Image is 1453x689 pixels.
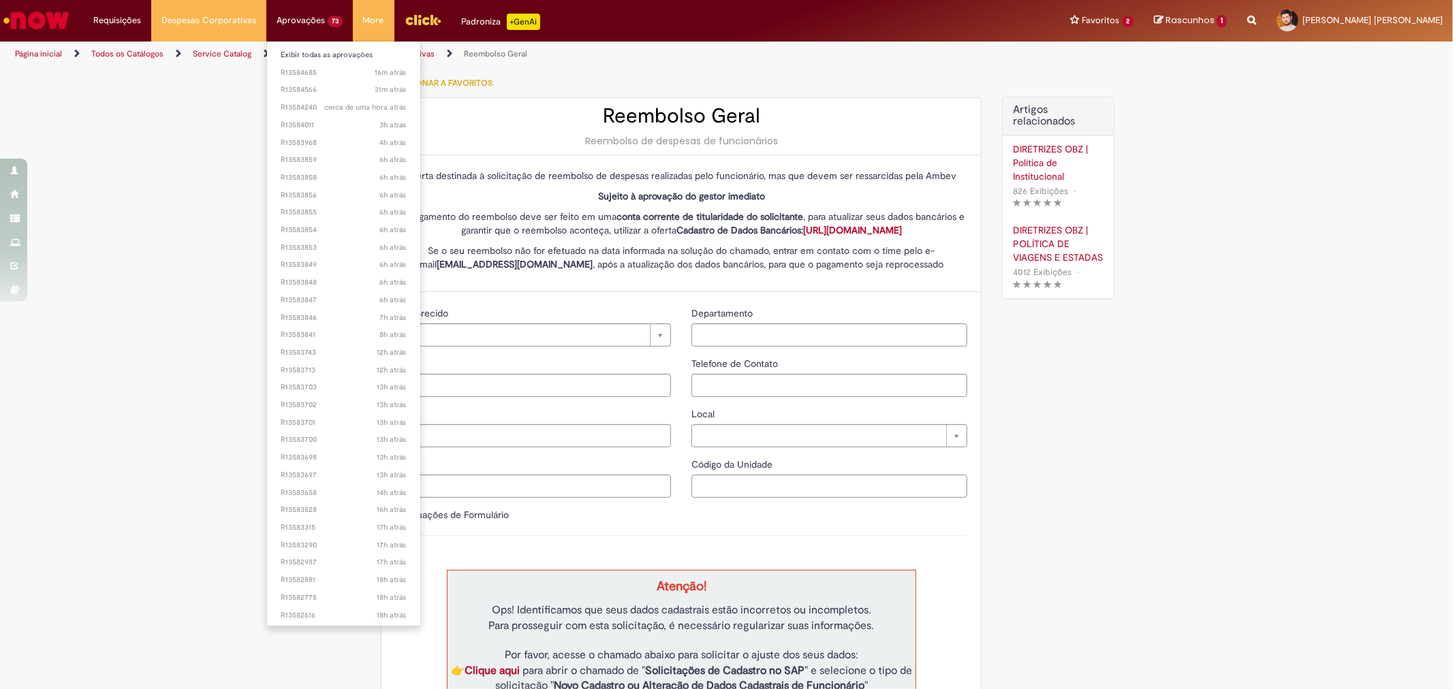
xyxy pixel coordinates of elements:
time: 01/10/2025 06:22:48 [379,138,407,148]
a: Aberto R13584240 : [267,100,420,115]
label: Informações de Formulário [395,509,509,521]
p: O pagamento do reembolso deve ser feito em uma , para atualizar seus dados bancários e garantir q... [395,210,967,237]
span: R13583858 [281,172,407,183]
span: 6h atrás [379,295,407,305]
span: R13583841 [281,330,407,340]
a: Aberto R13583315 : [267,520,420,535]
span: Despesas Corporativas [161,14,256,27]
strong: conta corrente de titularidade do solicitante [616,210,803,223]
span: Código da Unidade [691,458,775,470]
a: Rascunhos [1154,14,1227,27]
span: 17h atrás [377,522,407,532]
span: R13584685 [281,67,407,78]
span: 18h atrás [377,610,407,620]
input: Telefone de Contato [691,374,967,397]
span: R13583846 [281,313,407,323]
span: 17h atrás [377,557,407,567]
div: DIRETRIZES OBZ | Política de Institucional [1013,142,1104,183]
span: Telefone de Contato [691,357,781,370]
span: 4012 Exibições [1013,266,1072,278]
button: Adicionar a Favoritos [381,69,500,97]
a: Aberto R13583743 : [267,345,420,360]
span: 6h atrás [379,190,407,200]
span: 826 Exibições [1013,185,1068,197]
time: 30/09/2025 16:36:12 [377,575,407,585]
span: R13583856 [281,190,407,201]
span: Local [691,408,717,420]
span: • [1071,182,1079,200]
a: Aberto R13583713 : [267,363,420,378]
span: • [1074,263,1082,281]
span: R13583703 [281,382,407,393]
a: Aberto R13584685 : [267,65,420,80]
a: Limpar campo Favorecido [395,323,671,347]
a: Clique aqui [465,664,520,677]
ul: Trilhas de página [10,42,958,67]
input: ID [395,374,671,397]
time: 30/09/2025 21:30:50 [377,400,407,410]
span: R13583855 [281,207,407,218]
strong: Atenção! [657,578,706,594]
span: R13582881 [281,575,407,586]
time: 30/09/2025 17:33:23 [377,540,407,550]
time: 01/10/2025 02:44:40 [379,330,407,340]
span: R13583968 [281,138,407,148]
time: 30/09/2025 21:32:29 [377,382,407,392]
time: 01/10/2025 04:11:39 [379,207,407,217]
span: Para prosseguir com esta solicitação, é necessário regularizar suas informações. [488,619,874,632]
time: 01/10/2025 03:44:47 [379,313,407,323]
span: Adicionar a Favoritos [394,78,493,89]
div: Padroniza [462,14,540,30]
time: 01/10/2025 09:44:16 [375,84,407,95]
span: 3h atrás [379,120,407,130]
span: 6h atrás [379,155,407,165]
a: Aberto R13583290 : [267,538,420,553]
div: DIRETRIZES OBZ | POLÍTICA DE VIAGENS E ESTADAS [1013,223,1104,264]
strong: Sujeito à aprovação do gestor imediato [598,190,765,202]
input: Código da Unidade [691,475,967,498]
ul: Aprovações [266,41,421,626]
a: Aberto R13583855 : [267,205,420,220]
time: 01/10/2025 04:21:02 [379,155,407,165]
a: Aberto R13583528 : [267,502,420,517]
span: 13h atrás [377,434,407,445]
span: 13h atrás [377,452,407,462]
time: 30/09/2025 21:21:11 [377,470,407,480]
span: R13584011 [281,120,407,131]
time: 30/09/2025 22:26:59 [377,347,407,357]
span: 18h atrás [377,592,407,603]
a: Service Catalog [193,48,251,59]
a: Página inicial [15,48,62,59]
a: Aberto R13583697 : [267,468,420,483]
a: Aberto R13584011 : [267,118,420,133]
span: Por favor, acesse o chamado abaixo para solicitar o ajuste dos seus dados: [505,648,858,662]
span: R13583743 [281,347,407,358]
a: Aberto R13583854 : [267,223,420,238]
time: 01/10/2025 03:48:12 [379,259,407,270]
a: [URL][DOMAIN_NAME] [803,224,902,236]
span: Ops! Identificamos que seus dados cadastrais estão incorretos ou incompletos. [492,603,871,617]
a: Aberto R13583846 : [267,310,420,325]
p: Oferta destinada à solicitação de reembolso de despesas realizadas pelo funcionário, mas que deve... [395,169,967,182]
span: R13583698 [281,452,407,463]
time: 01/10/2025 03:46:26 [379,295,407,305]
span: 6h atrás [379,242,407,253]
time: 01/10/2025 07:18:46 [379,120,407,130]
span: R13584240 [281,102,407,113]
a: Aberto R13583968 : [267,135,420,150]
p: Se o seu reembolso não for efetuado na data informada na solução do chamado, entrar em contato co... [395,244,967,271]
span: 13h atrás [377,470,407,480]
span: 6h atrás [379,225,407,235]
time: 30/09/2025 21:21:35 [377,452,407,462]
span: R13584566 [281,84,407,95]
span: 6h atrás [379,259,407,270]
span: 14h atrás [377,487,407,498]
h3: Artigos relacionados [1013,104,1104,128]
span: R13582775 [281,592,407,603]
span: 8h atrás [379,330,407,340]
time: 30/09/2025 16:49:12 [377,557,407,567]
span: 6h atrás [379,207,407,217]
span: R13583854 [281,225,407,236]
span: 16h atrás [377,504,407,515]
strong: [EMAIL_ADDRESS][DOMAIN_NAME] [437,258,593,270]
